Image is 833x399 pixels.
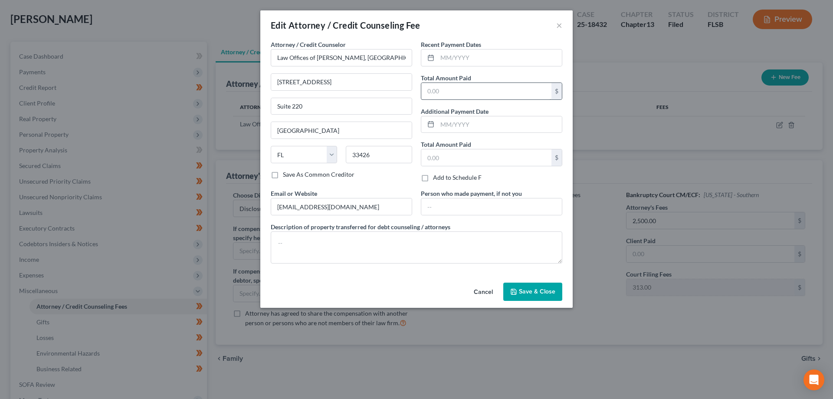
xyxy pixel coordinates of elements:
[421,73,471,82] label: Total Amount Paid
[421,149,551,166] input: 0.00
[283,170,354,179] label: Save As Common Creditor
[289,20,420,30] span: Attorney / Credit Counseling Fee
[421,40,481,49] label: Recent Payment Dates
[437,116,562,133] input: MM/YYYY
[556,20,562,30] button: ×
[421,107,489,116] label: Additional Payment Date
[271,98,412,115] input: Apt, Suite, etc...
[433,173,482,182] label: Add to Schedule F
[467,284,500,301] button: Cancel
[271,122,412,138] input: Enter city...
[271,20,287,30] span: Edit
[271,49,412,66] input: Search creditor by name...
[519,288,555,295] span: Save & Close
[551,149,562,166] div: $
[421,189,522,198] label: Person who made payment, if not you
[437,49,562,66] input: MM/YYYY
[421,198,562,215] input: --
[271,198,412,215] input: --
[551,83,562,99] div: $
[271,41,346,48] span: Attorney / Credit Counselor
[421,83,551,99] input: 0.00
[803,369,824,390] div: Open Intercom Messenger
[503,283,562,301] button: Save & Close
[421,140,471,149] label: Total Amount Paid
[271,189,317,198] label: Email or Website
[346,146,412,163] input: Enter zip...
[271,222,450,231] label: Description of property transferred for debt counseling / attorneys
[271,74,412,90] input: Enter address...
